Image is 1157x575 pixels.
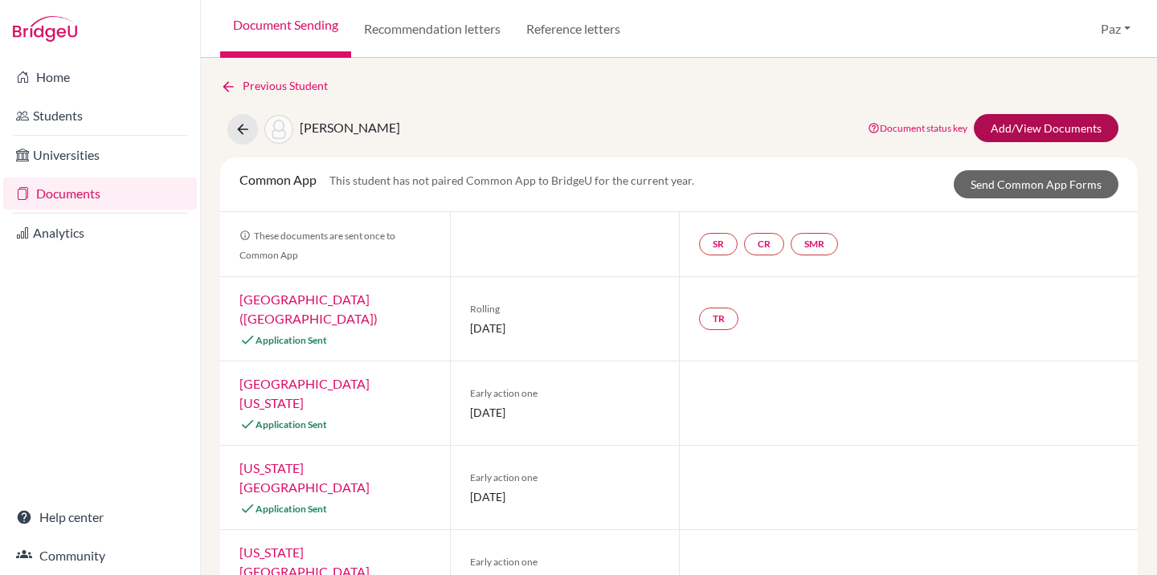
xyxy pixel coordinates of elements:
a: Students [3,100,197,132]
span: Early action one [470,471,660,485]
a: SR [699,233,738,255]
a: Previous Student [220,77,341,95]
a: [GEOGRAPHIC_DATA][US_STATE] [239,376,370,410]
span: [DATE] [470,404,660,421]
a: Help center [3,501,197,533]
a: CR [744,233,784,255]
a: [US_STATE][GEOGRAPHIC_DATA] [239,460,370,495]
a: Analytics [3,217,197,249]
span: Application Sent [256,503,327,515]
span: Early action one [470,386,660,401]
span: [DATE] [470,320,660,336]
span: Application Sent [256,334,327,346]
a: Send Common App Forms [954,170,1118,198]
span: This student has not paired Common App to BridgeU for the current year. [329,173,694,187]
span: Rolling [470,302,660,316]
span: Common App [239,172,317,187]
a: SMR [791,233,838,255]
span: These documents are sent once to Common App [239,230,395,261]
a: Documents [3,177,197,210]
a: Home [3,61,197,93]
a: TR [699,308,738,330]
a: Document status key [868,122,967,134]
span: Application Sent [256,418,327,430]
a: Universities [3,139,197,171]
a: [GEOGRAPHIC_DATA] ([GEOGRAPHIC_DATA]) [239,292,378,326]
a: Community [3,540,197,572]
button: Paz [1094,14,1138,44]
span: [PERSON_NAME] [300,120,400,135]
span: [DATE] [470,488,660,505]
img: Bridge-U [13,16,77,42]
a: Add/View Documents [974,114,1118,142]
span: Early action one [470,555,660,569]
